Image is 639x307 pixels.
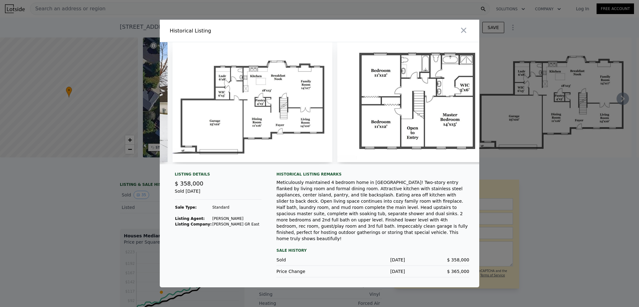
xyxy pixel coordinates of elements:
td: Standard [212,205,260,210]
div: Meticulously maintained 4 bedroom home in [GEOGRAPHIC_DATA]! Two-story entry flanked by living ro... [276,179,469,242]
td: [PERSON_NAME] GR East [212,221,260,227]
strong: Sale Type: [175,205,197,210]
div: Price Change [276,268,341,275]
strong: Listing Company: [175,222,212,226]
div: Historical Listing [170,27,317,35]
img: Property Img [337,42,497,162]
strong: Listing Agent: [175,216,205,221]
span: $ 358,000 [175,180,203,187]
div: [DATE] [341,257,405,263]
div: Historical Listing remarks [276,172,469,177]
img: Property Img [173,42,332,162]
div: Listing Details [175,172,261,179]
div: Sold [276,257,341,263]
span: $ 365,000 [447,269,469,274]
td: [PERSON_NAME] [212,216,260,221]
div: Sale History [276,247,469,254]
span: $ 358,000 [447,257,469,262]
div: Sold [DATE] [175,188,261,200]
div: [DATE] [341,268,405,275]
